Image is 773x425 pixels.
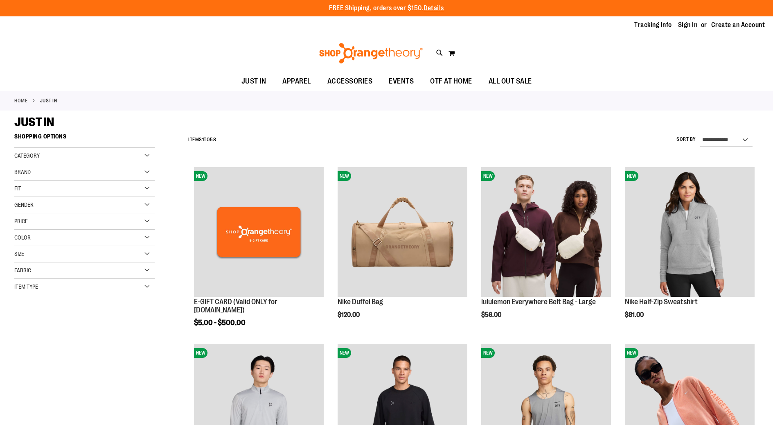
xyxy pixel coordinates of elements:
a: Create an Account [711,20,765,29]
div: product [334,163,471,339]
a: E-GIFT CARD (Valid ONLY for ShopOrangetheory.com)NEW [194,167,324,298]
a: Nike Half-Zip Sweatshirt [625,298,698,306]
span: OTF AT HOME [430,72,472,90]
h2: Items to [188,133,216,146]
a: Nike Duffel Bag [338,298,383,306]
a: Nike Half-Zip SweatshirtNEW [625,167,755,298]
span: $5.00 - $500.00 [194,319,246,327]
a: Sign In [678,20,698,29]
a: Tracking Info [634,20,672,29]
label: Sort By [676,136,696,143]
span: $81.00 [625,311,645,319]
a: Nike Duffel BagNEW [338,167,467,298]
span: Item Type [14,283,38,290]
span: NEW [625,171,638,181]
img: Nike Half-Zip Sweatshirt [625,167,755,297]
span: 1 [202,137,204,142]
span: JUST IN [14,115,54,129]
img: Shop Orangetheory [318,43,424,63]
span: NEW [625,348,638,358]
span: Price [14,218,28,224]
a: E-GIFT CARD (Valid ONLY for [DOMAIN_NAME]) [194,298,277,314]
span: Category [14,152,40,159]
p: FREE Shipping, orders over $150. [329,4,444,13]
span: NEW [194,348,207,358]
span: Fabric [14,267,31,274]
span: Brand [14,169,31,175]
strong: Shopping Options [14,129,155,148]
a: lululemon Everywhere Belt Bag - Large [481,298,596,306]
span: Size [14,251,24,257]
img: E-GIFT CARD (Valid ONLY for ShopOrangetheory.com) [194,167,324,297]
span: $56.00 [481,311,503,319]
span: Fit [14,185,21,192]
span: EVENTS [389,72,414,90]
a: lululemon Everywhere Belt Bag - LargeNEW [481,167,611,298]
span: NEW [338,348,351,358]
span: Gender [14,201,34,208]
strong: JUST IN [40,97,57,104]
span: NEW [194,171,207,181]
span: $120.00 [338,311,361,319]
span: ACCESSORIES [327,72,373,90]
a: Details [424,5,444,12]
span: NEW [481,348,495,358]
span: NEW [338,171,351,181]
span: ALL OUT SALE [489,72,532,90]
span: Color [14,234,31,241]
div: product [621,163,759,339]
span: APPAREL [282,72,311,90]
a: Home [14,97,27,104]
img: Nike Duffel Bag [338,167,467,297]
span: JUST IN [241,72,266,90]
span: NEW [481,171,495,181]
div: product [477,163,615,339]
span: 58 [210,137,216,142]
div: product [190,163,328,347]
img: lululemon Everywhere Belt Bag - Large [481,167,611,297]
